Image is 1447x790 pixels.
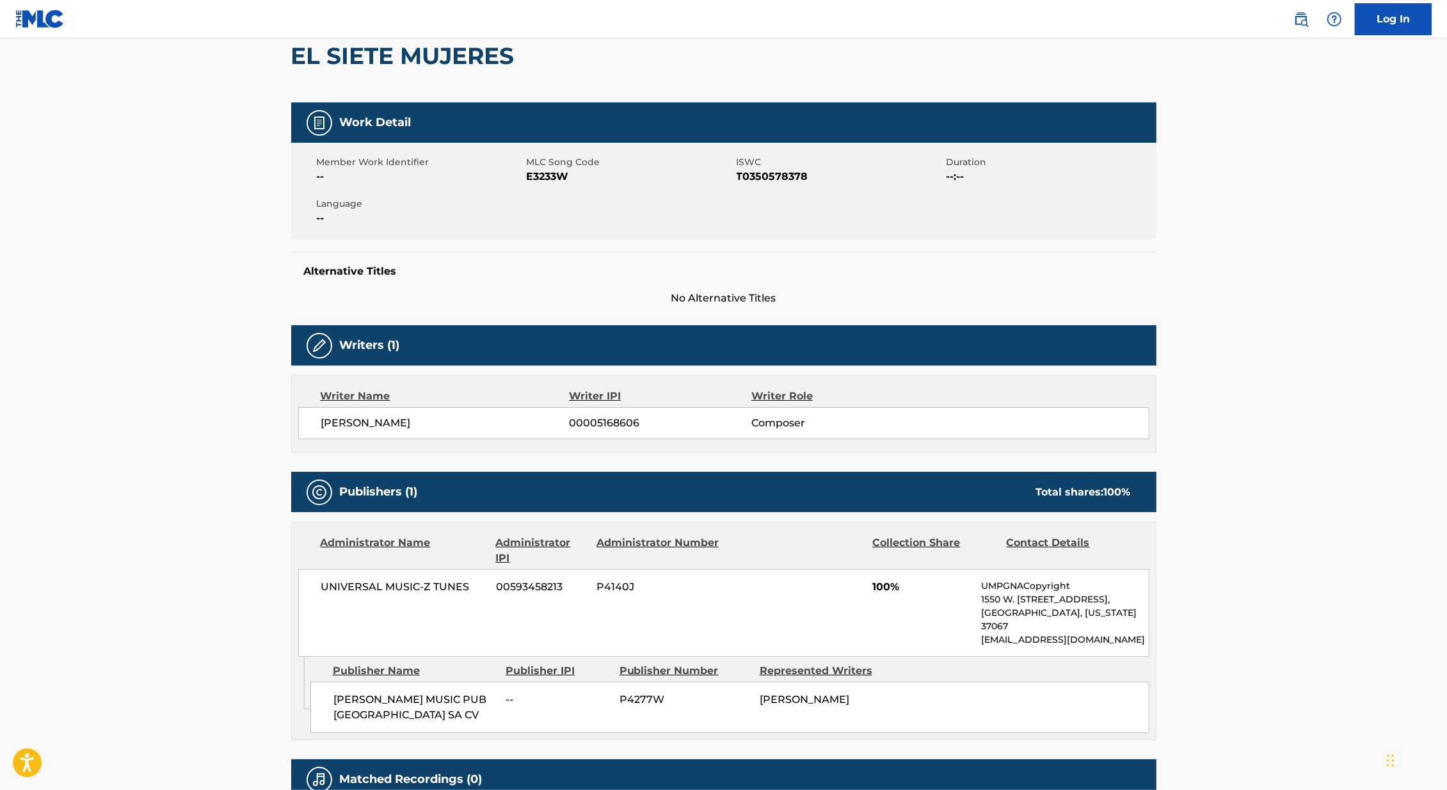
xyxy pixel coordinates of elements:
div: Drag [1387,741,1395,780]
div: Represented Writers [760,663,890,679]
iframe: Chat Widget [1383,729,1447,790]
h2: EL SIETE MUJERES [291,42,521,70]
div: Administrator Number [596,535,721,566]
img: Publishers [312,485,327,500]
img: help [1327,12,1342,27]
div: Writer IPI [569,389,751,404]
a: Public Search [1288,6,1314,32]
img: Matched Recordings [312,772,327,787]
div: Help [1322,6,1347,32]
span: -- [506,692,610,707]
span: -- [317,211,524,226]
div: Publisher Name [333,663,496,679]
h5: Work Detail [340,115,412,130]
div: Publisher Number [620,663,750,679]
span: MLC Song Code [527,156,733,169]
span: -- [317,169,524,184]
span: [PERSON_NAME] [760,693,849,705]
span: 00593458213 [496,579,587,595]
p: [EMAIL_ADDRESS][DOMAIN_NAME] [981,633,1148,647]
span: --:-- [947,169,1153,184]
div: Administrator IPI [496,535,587,566]
span: ISWC [737,156,943,169]
span: UNIVERSAL MUSIC-Z TUNES [321,579,487,595]
span: No Alternative Titles [291,291,1156,306]
h5: Alternative Titles [304,265,1144,278]
span: Composer [751,415,917,431]
img: search [1293,12,1309,27]
span: Member Work Identifier [317,156,524,169]
span: E3233W [527,169,733,184]
p: UMPGNACopyright [981,579,1148,593]
p: [GEOGRAPHIC_DATA], [US_STATE] 37067 [981,606,1148,633]
h5: Writers (1) [340,338,400,353]
img: MLC Logo [15,10,65,28]
span: [PERSON_NAME] MUSIC PUB [GEOGRAPHIC_DATA] SA CV [333,692,497,723]
span: Language [317,197,524,211]
div: Publisher IPI [506,663,610,679]
h5: Publishers (1) [340,485,418,499]
span: P4140J [596,579,721,595]
span: 100% [872,579,971,595]
span: 100 % [1104,486,1131,498]
span: [PERSON_NAME] [321,415,570,431]
div: Writer Name [321,389,570,404]
img: Writers [312,338,327,353]
div: Collection Share [872,535,996,566]
div: Contact Details [1007,535,1131,566]
span: P4277W [620,692,750,707]
p: 1550 W. [STREET_ADDRESS], [981,593,1148,606]
h5: Matched Recordings (0) [340,772,483,787]
span: Duration [947,156,1153,169]
div: Writer Role [751,389,917,404]
span: 00005168606 [569,415,751,431]
img: Work Detail [312,115,327,131]
span: T0350578378 [737,169,943,184]
a: Log In [1355,3,1432,35]
div: Administrator Name [321,535,486,566]
div: Total shares: [1036,485,1131,500]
